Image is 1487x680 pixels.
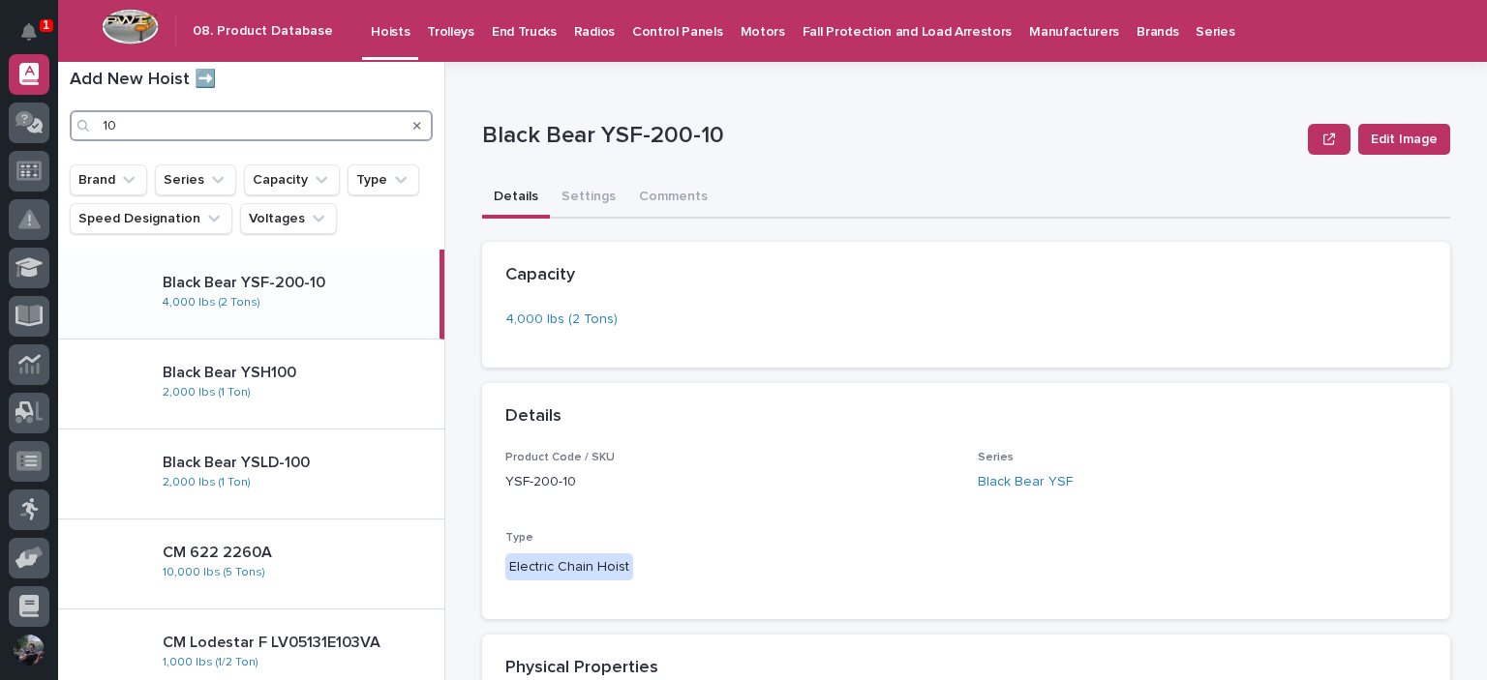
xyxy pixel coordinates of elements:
[163,656,258,669] a: 1,000 lbs (1/2 Ton)
[9,630,49,670] button: users-avatar
[505,472,955,492] p: YSF-200-10
[163,566,265,579] a: 10,000 lbs (5 Tons)
[155,164,236,195] button: Series
[102,9,159,44] img: Workspace Logo
[58,250,444,340] a: Black Bear YSF-200-104,000 lbs (2 Tons)
[24,23,49,54] div: Notifications1
[505,658,658,679] h2: Physical Properties
[70,203,232,234] button: Speed Designation
[505,532,533,544] span: Type
[1371,130,1438,149] span: Edit Image
[58,519,444,609] a: CM 622 2260A10,000 lbs (5 Tons)
[505,406,561,428] h2: Details
[482,178,550,219] button: Details
[550,178,627,219] button: Settings
[70,110,433,141] input: Search
[505,265,575,286] h2: Capacity
[163,634,437,652] p: CM Lodestar F LV05131E103VA
[43,18,49,32] p: 1
[978,472,1073,492] a: Black Bear YSF
[9,12,49,52] button: Notifications
[627,178,719,219] button: Comments
[978,452,1014,463] span: Series
[163,274,432,292] p: Black Bear YSF-200-10
[163,296,260,310] a: 4,000 lbs (2 Tons)
[240,203,337,234] button: Voltages
[70,164,147,195] button: Brand
[505,553,633,581] div: Electric Chain Hoist
[163,364,437,382] p: Black Bear YSH100
[163,454,437,472] p: Black Bear YSLD-100
[58,340,444,429] a: Black Bear YSH1002,000 lbs (1 Ton)
[348,164,419,195] button: Type
[70,70,433,91] h1: Add New Hoist ➡️
[163,386,251,399] a: 2,000 lbs (1 Ton)
[482,122,1300,150] p: Black Bear YSF-200-10
[163,544,437,562] p: CM 622 2260A
[58,429,444,519] a: Black Bear YSLD-1002,000 lbs (1 Ton)
[244,164,340,195] button: Capacity
[505,310,618,330] a: 4,000 lbs (2 Tons)
[505,452,615,463] span: Product Code / SKU
[163,476,251,489] a: 2,000 lbs (1 Ton)
[193,23,333,40] h2: 08. Product Database
[1358,124,1450,155] button: Edit Image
